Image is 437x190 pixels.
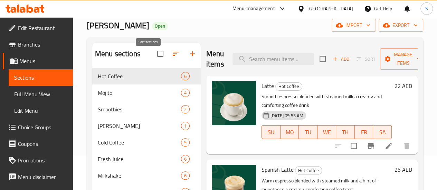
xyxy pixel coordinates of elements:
[386,50,421,68] span: Manage items
[18,24,67,32] span: Edit Restaurant
[184,46,201,62] button: Add section
[379,19,423,32] button: export
[18,173,67,181] span: Menu disclaimer
[262,164,294,175] span: Spanish Latte
[3,36,73,53] a: Branches
[92,84,201,101] div: Mojito4
[98,122,181,130] span: [PERSON_NAME]
[92,151,201,167] div: Fresh Juice6
[98,122,181,130] div: Rollie Sweet
[181,155,190,163] div: items
[18,156,67,164] span: Promotions
[181,73,189,80] span: 6
[98,72,181,80] span: Hot Coffee
[14,107,67,115] span: Edit Menu
[262,92,392,110] p: Smooth espresso blended with steamed milk a creamy and comforting coffee drink
[373,125,392,139] button: SA
[299,125,317,139] button: TU
[265,127,278,137] span: SU
[339,127,352,137] span: TH
[181,122,190,130] div: items
[232,4,275,13] div: Menu-management
[87,18,149,33] span: [PERSON_NAME]
[302,127,315,137] span: TU
[330,54,352,64] span: Add item
[181,89,190,97] div: items
[92,68,201,84] div: Hot Coffee6
[398,138,415,154] button: delete
[3,53,73,69] a: Menus
[3,136,73,152] a: Coupons
[181,171,190,180] div: items
[262,81,274,91] span: Latte
[3,20,73,36] a: Edit Restaurant
[92,167,201,184] div: Milkshake6
[19,57,67,65] span: Menus
[336,125,355,139] button: TH
[380,48,426,70] button: Manage items
[14,73,67,82] span: Sections
[181,72,190,80] div: items
[283,127,296,137] span: MO
[92,118,201,134] div: [PERSON_NAME]1
[18,40,67,49] span: Branches
[181,138,190,147] div: items
[181,123,189,129] span: 1
[98,171,181,180] span: Milkshake
[98,138,181,147] span: Cold Coffee
[181,106,189,113] span: 2
[307,5,353,12] div: [GEOGRAPHIC_DATA]
[98,155,181,163] span: Fresh Juice
[332,55,350,63] span: Add
[18,140,67,148] span: Coupons
[332,19,376,32] button: import
[330,54,352,64] button: Add
[337,21,370,30] span: import
[268,112,306,119] span: [DATE] 09:53 AM
[14,90,67,98] span: Full Menu View
[352,54,380,64] span: Select section first
[376,127,389,137] span: SA
[281,125,299,139] button: MO
[153,47,168,61] span: Select all sections
[275,82,302,91] div: Hot Coffee
[181,90,189,96] span: 4
[425,5,428,12] span: S
[320,127,333,137] span: WE
[384,21,418,30] span: export
[9,86,73,102] a: Full Menu View
[206,49,224,69] h2: Menu items
[362,138,379,154] button: Branch-specific-item
[9,102,73,119] a: Edit Menu
[262,125,281,139] button: SU
[95,49,141,59] h2: Menu sections
[384,142,393,150] a: Edit menu item
[181,105,190,113] div: items
[3,152,73,169] a: Promotions
[232,53,314,65] input: search
[212,81,256,125] img: Latte
[295,167,322,174] span: Hot Coffee
[181,139,189,146] span: 5
[181,156,189,162] span: 6
[346,139,361,153] span: Select to update
[315,52,330,66] span: Select section
[18,123,67,131] span: Choice Groups
[181,172,189,179] span: 6
[276,82,302,90] span: Hot Coffee
[395,165,412,174] h6: 25 AED
[92,101,201,118] div: Smoothies2
[395,81,412,91] h6: 22 AED
[3,169,73,185] a: Menu disclaimer
[92,134,201,151] div: Cold Coffee5
[3,119,73,136] a: Choice Groups
[98,105,181,113] span: Smoothies
[98,89,181,97] span: Mojito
